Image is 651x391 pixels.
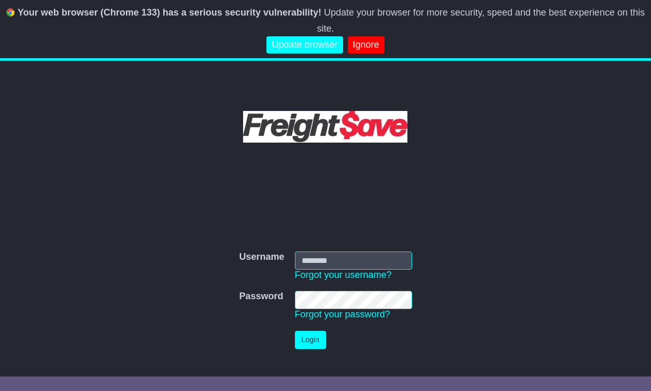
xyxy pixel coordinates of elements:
[18,7,321,18] b: Your web browser (Chrome 133) has a serious security vulnerability!
[348,36,385,53] a: Ignore
[239,252,284,263] label: Username
[295,331,326,349] button: Login
[317,7,644,34] span: Update your browser for more security, speed and the best experience on this site.
[239,291,283,302] label: Password
[295,309,390,319] a: Forgot your password?
[295,270,392,280] a: Forgot your username?
[243,111,407,143] img: Freight Save
[266,36,343,53] a: Update browser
